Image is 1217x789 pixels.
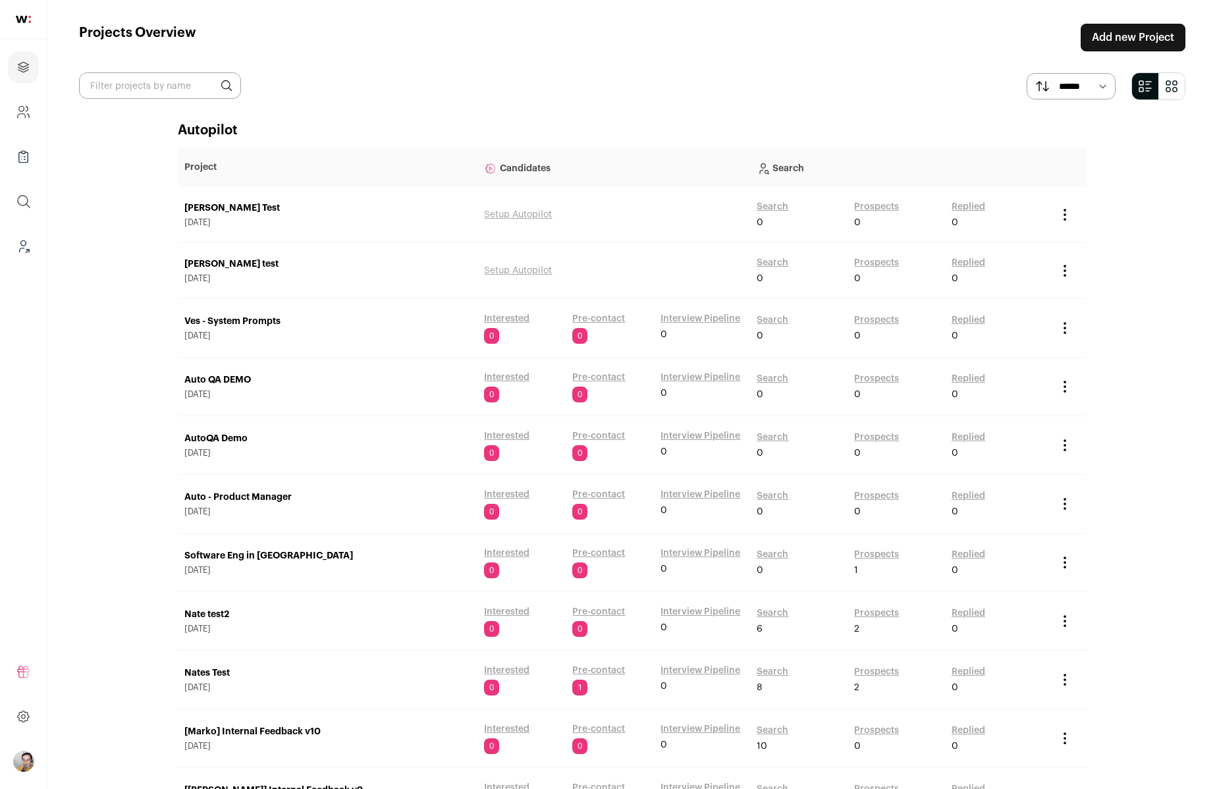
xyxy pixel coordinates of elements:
span: [DATE] [184,448,471,458]
a: Interview Pipeline [661,371,740,384]
a: Prospects [854,665,899,678]
button: Project Actions [1057,320,1073,336]
span: 1 [572,680,587,695]
a: [PERSON_NAME] test [184,258,471,271]
button: Project Actions [1057,672,1073,688]
span: 0 [661,621,667,634]
a: Replied [952,313,985,327]
a: Search [757,489,788,503]
span: 0 [854,740,861,753]
p: Candidates [484,154,744,180]
p: Search [757,154,1043,180]
span: 0 [484,445,499,461]
a: Pre-contact [572,605,625,618]
a: Search [757,665,788,678]
img: 144000-medium_jpg [13,751,34,772]
a: Search [757,200,788,213]
span: 0 [572,738,587,754]
span: 2 [854,622,859,636]
span: 0 [484,328,499,344]
a: Pre-contact [572,547,625,560]
a: Interview Pipeline [661,605,740,618]
span: 8 [757,681,762,694]
button: Project Actions [1057,555,1073,570]
a: Prospects [854,372,899,385]
a: Pre-contact [572,429,625,443]
a: Prospects [854,256,899,269]
span: 0 [952,447,958,460]
span: [DATE] [184,331,471,341]
a: Prospects [854,200,899,213]
a: [Marko] Internal Feedback v10 [184,725,471,738]
button: Project Actions [1057,613,1073,629]
a: Setup Autopilot [484,210,552,219]
span: 2 [854,681,859,694]
span: 0 [661,504,667,517]
span: 0 [854,447,861,460]
a: Search [757,256,788,269]
span: 0 [572,504,587,520]
button: Project Actions [1057,379,1073,394]
a: Replied [952,372,985,385]
span: 10 [757,740,767,753]
a: Pre-contact [572,312,625,325]
a: Replied [952,489,985,503]
a: Interview Pipeline [661,664,740,677]
a: Pre-contact [572,371,625,384]
span: 1 [854,564,858,577]
span: 0 [572,387,587,402]
button: Open dropdown [13,751,34,772]
a: Auto QA DEMO [184,373,471,387]
span: [DATE] [184,565,471,576]
button: Project Actions [1057,207,1073,223]
span: 0 [757,329,763,342]
a: Interested [484,605,529,618]
button: Project Actions [1057,730,1073,746]
a: Search [757,372,788,385]
a: [PERSON_NAME] Test [184,202,471,215]
a: Company Lists [8,141,39,173]
h1: Projects Overview [79,24,196,51]
a: Pre-contact [572,664,625,677]
span: 0 [484,680,499,695]
a: Nate test2 [184,608,471,621]
button: Project Actions [1057,263,1073,279]
button: Project Actions [1057,496,1073,512]
a: Interested [484,429,529,443]
span: 0 [757,564,763,577]
a: Search [757,313,788,327]
a: Replied [952,548,985,561]
input: Filter projects by name [79,72,241,99]
span: 0 [484,738,499,754]
span: 0 [661,680,667,693]
a: Search [757,431,788,444]
a: Interview Pipeline [661,312,740,325]
span: 0 [757,388,763,401]
a: Interview Pipeline [661,429,740,443]
a: Prospects [854,431,899,444]
img: wellfound-shorthand-0d5821cbd27db2630d0214b213865d53afaa358527fdda9d0ea32b1df1b89c2c.svg [16,16,31,23]
span: 0 [661,445,667,458]
a: Prospects [854,548,899,561]
a: Software Eng in [GEOGRAPHIC_DATA] [184,549,471,562]
a: Projects [8,51,39,83]
span: 0 [484,621,499,637]
span: 0 [757,216,763,229]
span: 0 [952,272,958,285]
span: 0 [661,738,667,751]
span: [DATE] [184,217,471,228]
span: 0 [952,329,958,342]
a: Interview Pipeline [661,547,740,560]
span: 0 [854,216,861,229]
span: 0 [661,562,667,576]
span: 0 [952,564,958,577]
a: Interested [484,722,529,736]
span: 0 [854,505,861,518]
a: Pre-contact [572,722,625,736]
a: Nates Test [184,667,471,680]
span: 0 [572,562,587,578]
span: 0 [757,447,763,460]
span: 0 [952,681,958,694]
a: Replied [952,256,985,269]
span: [DATE] [184,506,471,517]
